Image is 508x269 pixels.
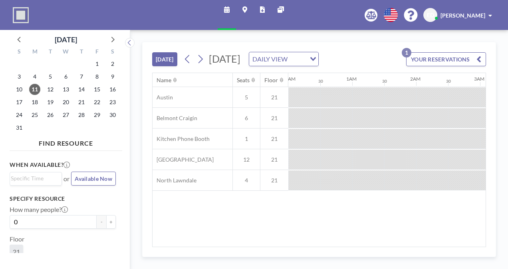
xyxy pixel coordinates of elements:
button: [DATE] [152,52,177,66]
span: Sunday, August 3, 2025 [14,71,25,82]
button: YOUR RESERVATIONS1 [406,52,486,66]
span: Thursday, August 14, 2025 [76,84,87,95]
span: 6 [233,115,260,122]
span: Sunday, August 17, 2025 [14,97,25,108]
span: Austin [153,94,173,101]
label: Floor [10,235,24,243]
div: M [27,47,43,57]
div: 2AM [410,76,421,82]
div: 1AM [346,76,357,82]
input: Search for option [290,54,305,64]
h3: Specify resource [10,195,116,202]
div: 30 [318,79,323,84]
input: Search for option [11,174,57,183]
div: F [89,47,105,57]
div: Seats [237,77,250,84]
button: + [106,215,116,229]
div: 30 [382,79,387,84]
span: Saturday, August 23, 2025 [107,97,118,108]
span: [GEOGRAPHIC_DATA] [153,156,214,163]
span: Sunday, August 31, 2025 [14,122,25,133]
label: How many people? [10,206,68,214]
span: Thursday, August 28, 2025 [76,109,87,121]
span: 12 [233,156,260,163]
div: Name [157,77,171,84]
span: DAILY VIEW [251,54,289,64]
span: Friday, August 22, 2025 [91,97,103,108]
span: 5 [233,94,260,101]
div: S [105,47,120,57]
span: [DATE] [209,53,240,65]
span: Monday, August 18, 2025 [29,97,40,108]
div: Search for option [249,52,318,66]
span: Kitchen Phone Booth [153,135,210,142]
span: Thursday, August 21, 2025 [76,97,87,108]
span: 1 [233,135,260,142]
span: Saturday, August 16, 2025 [107,84,118,95]
span: Sunday, August 24, 2025 [14,109,25,121]
div: 30 [446,79,451,84]
span: Belmont Craigin [153,115,197,122]
span: Friday, August 1, 2025 [91,58,103,69]
div: Search for option [10,172,62,184]
div: Floor [264,77,278,84]
span: 21 [260,177,288,184]
button: Available Now [71,172,116,186]
div: T [43,47,58,57]
span: Monday, August 11, 2025 [29,84,40,95]
span: Sunday, August 10, 2025 [14,84,25,95]
span: ED [427,12,434,19]
span: or [63,175,69,183]
button: - [97,215,106,229]
span: Wednesday, August 6, 2025 [60,71,71,82]
span: Friday, August 8, 2025 [91,71,103,82]
span: Thursday, August 7, 2025 [76,71,87,82]
div: [DATE] [55,34,77,45]
h4: FIND RESOURCE [10,136,122,147]
div: S [12,47,27,57]
img: organization-logo [13,7,29,23]
span: Wednesday, August 27, 2025 [60,109,71,121]
span: Wednesday, August 13, 2025 [60,84,71,95]
span: 21 [13,248,20,256]
span: 21 [260,115,288,122]
span: Monday, August 25, 2025 [29,109,40,121]
div: 3AM [474,76,484,82]
div: 12AM [282,76,296,82]
span: Tuesday, August 12, 2025 [45,84,56,95]
div: T [73,47,89,57]
span: North Lawndale [153,177,196,184]
span: Tuesday, August 19, 2025 [45,97,56,108]
span: Saturday, August 2, 2025 [107,58,118,69]
span: [PERSON_NAME] [441,12,485,19]
span: 21 [260,156,288,163]
span: Friday, August 29, 2025 [91,109,103,121]
span: 21 [260,135,288,142]
p: 1 [402,48,411,57]
span: Friday, August 15, 2025 [91,84,103,95]
span: Tuesday, August 26, 2025 [45,109,56,121]
span: Monday, August 4, 2025 [29,71,40,82]
span: Saturday, August 9, 2025 [107,71,118,82]
span: Tuesday, August 5, 2025 [45,71,56,82]
span: Wednesday, August 20, 2025 [60,97,71,108]
span: 21 [260,94,288,101]
span: Available Now [75,175,112,182]
span: Saturday, August 30, 2025 [107,109,118,121]
span: 4 [233,177,260,184]
div: W [58,47,74,57]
